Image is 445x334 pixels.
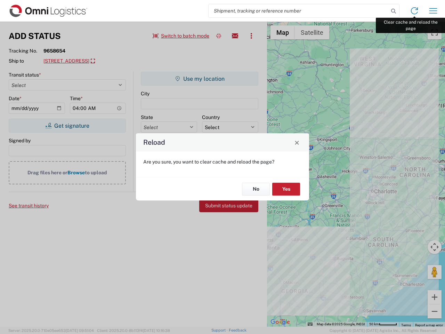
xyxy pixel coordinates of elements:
[143,137,165,148] h4: Reload
[292,137,302,147] button: Close
[143,159,302,165] p: Are you sure, you want to clear cache and reload the page?
[209,4,389,17] input: Shipment, tracking or reference number
[242,183,270,196] button: No
[272,183,300,196] button: Yes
